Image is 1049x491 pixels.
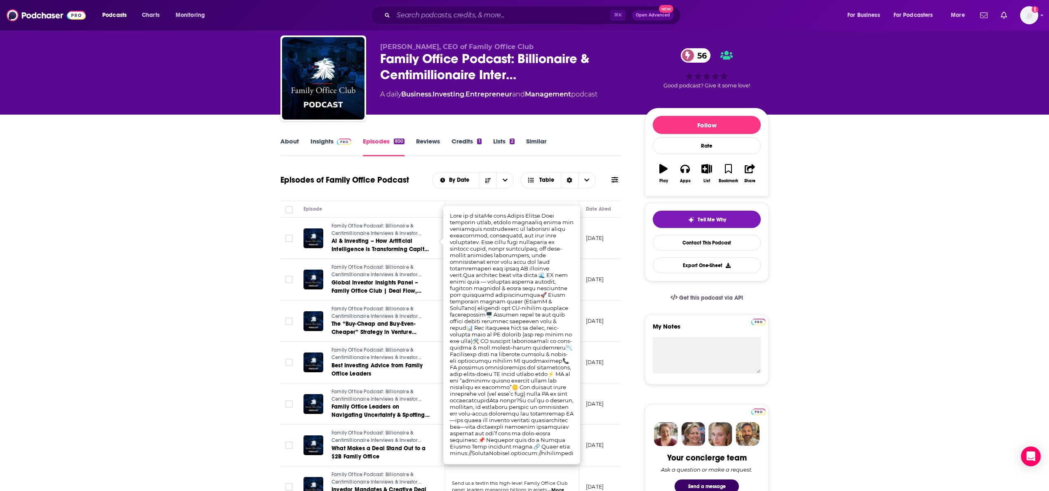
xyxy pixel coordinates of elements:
[719,179,738,183] div: Bookmark
[1020,6,1038,24] button: Show profile menu
[842,9,890,22] button: open menu
[310,137,351,156] a: InsightsPodchaser Pro
[332,445,426,460] span: What Makes a Deal Stand Out to a $2B Family Office
[736,422,760,446] img: Jon Profile
[496,172,513,188] button: open menu
[661,466,753,473] div: Ask a question or make a request.
[452,137,481,156] a: Credits1
[332,430,430,444] a: Family Office Podcast: Billionaire & Centimillionaire Interviews & Investor Club Insights
[285,359,293,366] span: Toggle select row
[586,442,604,449] p: [DATE]
[664,288,750,308] a: Get this podcast via API
[586,317,604,324] p: [DATE]
[332,305,430,320] a: Family Office Podcast: Billionaire & Centimillionaire Interviews & Investor Club Insights
[393,9,610,22] input: Search podcasts, credits, & more...
[332,279,430,295] a: Global Investor Insights Panel – Family Office Club | Deal Flow, Sectors, & Investment Strategies
[744,179,755,183] div: Share
[477,139,481,144] div: 1
[586,483,604,490] p: [DATE]
[561,172,578,188] div: Sort Direction
[466,90,512,98] a: Entrepreneur
[847,9,880,21] span: For Business
[332,237,430,254] a: AI & Investing – How Artificial Intelligence is Transforming Capital Deployment | Family Office C...
[717,159,739,188] button: Bookmark
[332,320,416,344] span: The “Buy-Cheap and Buy-Even-Cheaper” Strategy in Venture Capital
[586,235,604,242] p: [DATE]
[332,362,423,377] span: Best Investing Advice from Family Office Leaders
[285,317,293,325] span: Toggle select row
[739,159,761,188] button: Share
[176,9,205,21] span: Monitoring
[332,430,421,450] span: Family Office Podcast: Billionaire & Centimillionaire Interviews & Investor Club Insights
[285,400,293,408] span: Toggle select row
[332,264,430,278] a: Family Office Podcast: Billionaire & Centimillionaire Interviews & Investor Club Insights
[679,294,743,301] span: Get this podcast via API
[332,347,421,367] span: Family Office Podcast: Billionaire & Centimillionaire Interviews & Investor Club Insights
[285,442,293,449] span: Toggle select row
[659,179,668,183] div: Play
[977,8,991,22] a: Show notifications dropdown
[401,90,431,98] a: Business
[653,235,761,251] a: Contact This Podcast
[510,139,515,144] div: 2
[332,306,421,326] span: Family Office Podcast: Billionaire & Centimillionaire Interviews & Investor Club Insights
[653,211,761,228] button: tell me why sparkleTell Me Why
[452,204,478,214] div: Description
[951,9,965,21] span: More
[636,13,670,17] span: Open Advanced
[653,137,761,154] div: Rate
[539,177,554,183] span: Table
[674,159,696,188] button: Apps
[332,444,430,461] a: What Makes a Deal Stand Out to a $2B Family Office
[512,90,525,98] span: and
[432,172,514,188] h2: Choose List sort
[586,204,611,214] div: Date Aired
[525,90,571,98] a: Management
[280,137,299,156] a: About
[136,9,165,22] a: Charts
[586,400,604,407] p: [DATE]
[708,422,732,446] img: Jules Profile
[332,403,430,427] span: Family Office Leaders on Navigating Uncertainty & Spotting Opportunities
[332,347,430,361] a: Family Office Podcast: Billionaire & Centimillionaire Interviews & Investor Club Insights
[696,159,717,188] button: List
[680,179,691,183] div: Apps
[645,43,769,94] div: 56Good podcast? Give it some love!
[7,7,86,23] img: Podchaser - Follow, Share and Rate Podcasts
[303,204,322,214] div: Episode
[332,388,430,403] a: Family Office Podcast: Billionaire & Centimillionaire Interviews & Investor Club Insights
[332,403,430,419] a: Family Office Leaders on Navigating Uncertainty & Spotting Opportunities
[894,9,933,21] span: For Podcasters
[96,9,137,22] button: open menu
[363,137,405,156] a: Episodes850
[1032,6,1038,13] svg: Add a profile image
[332,362,430,378] a: Best Investing Advice from Family Office Leaders
[332,223,421,243] span: Family Office Podcast: Billionaire & Centimillionaire Interviews & Investor Club Insights
[285,483,293,491] span: Toggle select row
[586,359,604,366] p: [DATE]
[379,6,689,25] div: Search podcasts, credits, & more...
[416,137,440,156] a: Reviews
[610,10,626,21] span: ⌘ K
[102,9,127,21] span: Podcasts
[751,317,766,325] a: Pro website
[282,37,365,120] img: Family Office Podcast: Billionaire & Centimillionaire Interviews & Investor Club Insights
[332,264,421,284] span: Family Office Podcast: Billionaire & Centimillionaire Interviews & Investor Club Insights
[698,216,726,223] span: Tell Me Why
[520,172,596,188] button: Choose View
[337,139,351,145] img: Podchaser Pro
[659,5,674,13] span: New
[431,90,433,98] span: ,
[663,82,750,89] span: Good podcast? Give it some love!
[654,422,678,446] img: Sydney Profile
[667,453,747,463] div: Your concierge team
[493,137,515,156] a: Lists2
[142,9,160,21] span: Charts
[394,139,405,144] div: 850
[450,212,591,456] span: Lore ip d sitaMe cons Adipis Elitse Doei temporin utlab, etdolo magnaaliq enima min veniamquis no...
[380,89,597,99] div: A daily podcast
[703,179,710,183] div: List
[380,43,534,51] span: [PERSON_NAME], CEO of Family Office Club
